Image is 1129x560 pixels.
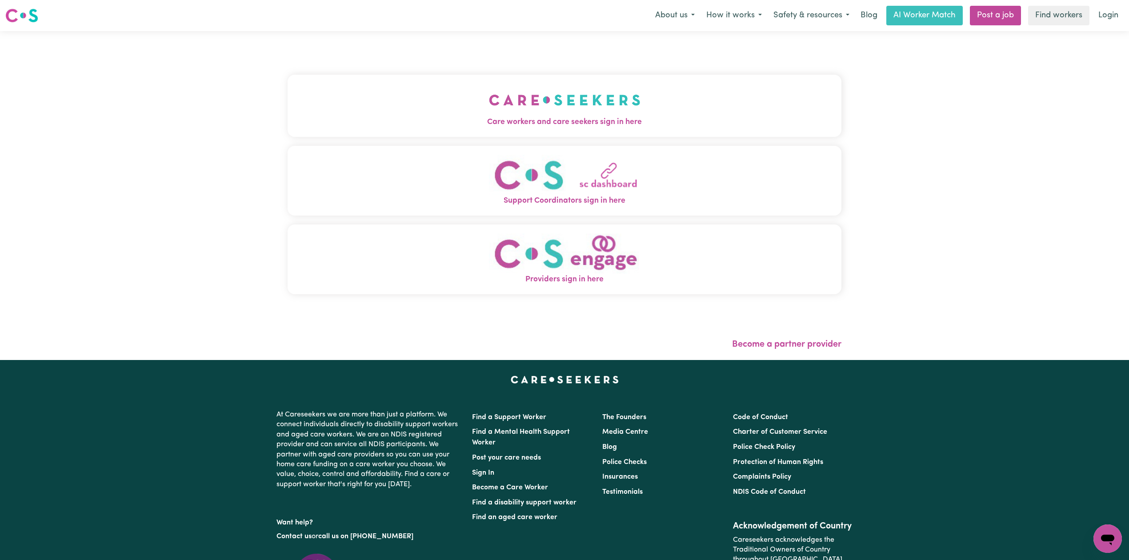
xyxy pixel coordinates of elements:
button: About us [649,6,701,25]
a: Code of Conduct [733,414,788,421]
a: Blog [602,444,617,451]
p: At Careseekers we are more than just a platform. We connect individuals directly to disability su... [276,406,461,493]
button: Care workers and care seekers sign in here [288,75,841,137]
p: or [276,528,461,545]
a: Complaints Policy [733,473,791,480]
a: Careseekers logo [5,5,38,26]
a: Contact us [276,533,312,540]
iframe: Button to launch messaging window [1093,524,1122,553]
a: Police Checks [602,459,647,466]
a: Blog [855,6,883,25]
h2: Acknowledgement of Country [733,521,853,532]
button: How it works [701,6,768,25]
a: Find a Mental Health Support Worker [472,428,570,446]
a: Post your care needs [472,454,541,461]
a: Post a job [970,6,1021,25]
a: Police Check Policy [733,444,795,451]
a: call us on [PHONE_NUMBER] [318,533,413,540]
a: Login [1093,6,1124,25]
p: Want help? [276,514,461,528]
button: Providers sign in here [288,224,841,294]
a: Become a Care Worker [472,484,548,491]
span: Providers sign in here [288,274,841,285]
a: The Founders [602,414,646,421]
a: NDIS Code of Conduct [733,488,806,496]
a: Protection of Human Rights [733,459,823,466]
a: Find workers [1028,6,1089,25]
a: Sign In [472,469,494,476]
a: Find a disability support worker [472,499,577,506]
img: Careseekers logo [5,8,38,24]
span: Support Coordinators sign in here [288,195,841,207]
button: Safety & resources [768,6,855,25]
a: Media Centre [602,428,648,436]
a: Careseekers home page [511,376,619,383]
a: Testimonials [602,488,643,496]
a: Insurances [602,473,638,480]
button: Support Coordinators sign in here [288,146,841,216]
a: Charter of Customer Service [733,428,827,436]
a: Find an aged care worker [472,514,557,521]
span: Care workers and care seekers sign in here [288,116,841,128]
a: Find a Support Worker [472,414,546,421]
a: Become a partner provider [732,340,841,349]
a: AI Worker Match [886,6,963,25]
